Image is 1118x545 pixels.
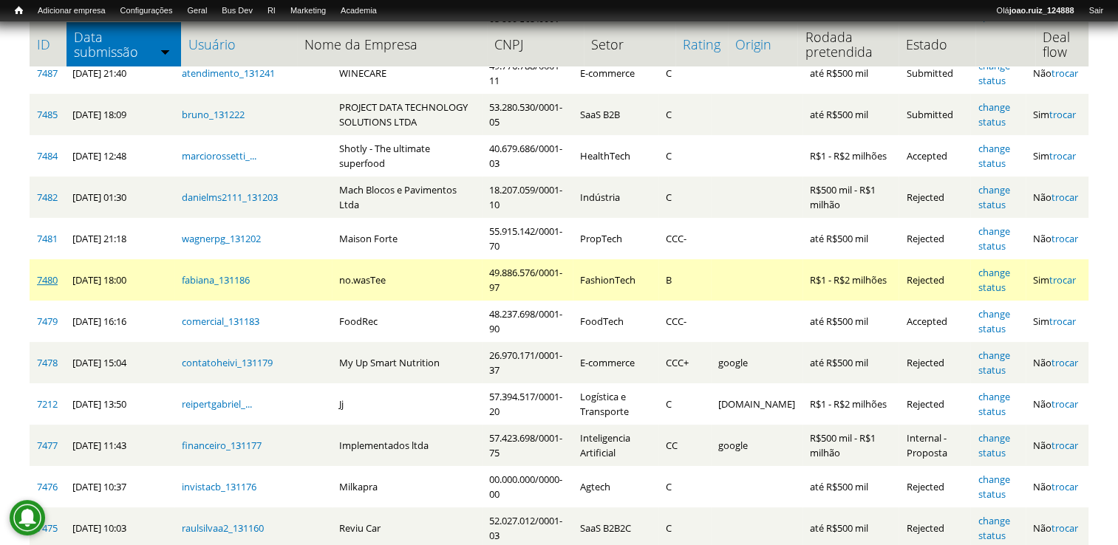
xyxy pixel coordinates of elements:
[482,218,573,259] td: 55.915.142/0001-70
[37,315,58,328] a: 7479
[1026,176,1088,218] td: Não
[899,383,970,425] td: Rejected
[1026,425,1088,466] td: Não
[573,425,658,466] td: Inteligencia Artificial
[1049,108,1076,121] a: trocar
[65,52,174,94] td: [DATE] 21:40
[735,37,791,52] a: Origin
[1026,218,1088,259] td: Não
[658,383,711,425] td: C
[1051,66,1078,80] a: trocar
[978,59,1009,87] a: change status
[683,37,720,52] a: Rating
[658,94,711,135] td: C
[180,4,214,18] a: Geral
[182,439,262,452] a: financeiro_131177
[1051,397,1078,411] a: trocar
[65,135,174,176] td: [DATE] 12:48
[482,52,573,94] td: 49.776.788/0001-11
[65,94,174,135] td: [DATE] 18:09
[65,176,174,218] td: [DATE] 01:30
[160,47,170,56] img: ordem crescente
[297,22,487,66] th: Nome da Empresa
[573,176,658,218] td: Indústria
[65,425,174,466] td: [DATE] 11:43
[65,259,174,301] td: [DATE] 18:00
[899,22,975,66] th: Estado
[482,176,573,218] td: 18.207.059/0001-10
[1026,466,1088,507] td: Não
[37,480,58,493] a: 7476
[802,301,899,342] td: até R$500 mil
[978,183,1009,211] a: change status
[802,383,899,425] td: R$1 - R$2 milhões
[482,466,573,507] td: 00.000.000/0000-00
[658,176,711,218] td: C
[332,176,482,218] td: Mach Blocos e Pavimentos Ltda
[1051,439,1078,452] a: trocar
[37,108,58,121] a: 7485
[482,301,573,342] td: 48.237.698/0001-90
[658,218,711,259] td: CCC-
[573,301,658,342] td: FoodTech
[37,356,58,369] a: 7478
[332,342,482,383] td: My Up Smart Nutrition
[1049,273,1076,287] a: trocar
[711,425,802,466] td: google
[584,22,675,66] th: Setor
[978,142,1009,170] a: change status
[74,30,174,59] a: Data submissão
[482,342,573,383] td: 26.970.171/0001-37
[802,176,899,218] td: R$500 mil - R$1 milhão
[899,259,970,301] td: Rejected
[802,218,899,259] td: até R$500 mil
[573,94,658,135] td: SaaS B2B
[333,4,384,18] a: Academia
[978,514,1009,542] a: change status
[1026,259,1088,301] td: Sim
[332,466,482,507] td: Milkapra
[1026,94,1088,135] td: Sim
[658,301,711,342] td: CCC-
[899,176,970,218] td: Rejected
[1081,4,1111,18] a: Sair
[182,397,252,411] a: reipertgabriel_...
[37,232,58,245] a: 7481
[182,149,256,162] a: marciorossetti_...
[899,94,970,135] td: Submitted
[182,315,259,328] a: comercial_131183
[978,390,1009,418] a: change status
[487,22,584,66] th: CNPJ
[802,135,899,176] td: R$1 - R$2 milhões
[658,135,711,176] td: C
[711,383,802,425] td: [DOMAIN_NAME]
[802,259,899,301] td: R$1 - R$2 milhões
[7,4,30,18] a: Início
[978,307,1009,335] a: change status
[332,383,482,425] td: Jj
[182,191,278,204] a: danielms2111_131203
[978,100,1009,128] a: change status
[482,425,573,466] td: 57.423.698/0001-75
[260,4,283,18] a: RI
[658,52,711,94] td: C
[37,439,58,452] a: 7477
[573,135,658,176] td: HealthTech
[1026,383,1088,425] td: Não
[332,52,482,94] td: WINECARE
[37,521,58,535] a: 7475
[1026,301,1088,342] td: Sim
[332,301,482,342] td: FoodRec
[1051,356,1078,369] a: trocar
[573,342,658,383] td: E-commerce
[37,273,58,287] a: 7480
[65,342,174,383] td: [DATE] 15:04
[899,135,970,176] td: Accepted
[37,37,59,52] a: ID
[1026,52,1088,94] td: Não
[65,466,174,507] td: [DATE] 10:37
[573,466,658,507] td: Agtech
[113,4,180,18] a: Configurações
[182,108,245,121] a: bruno_131222
[1009,6,1074,15] strong: joao.ruiz_124888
